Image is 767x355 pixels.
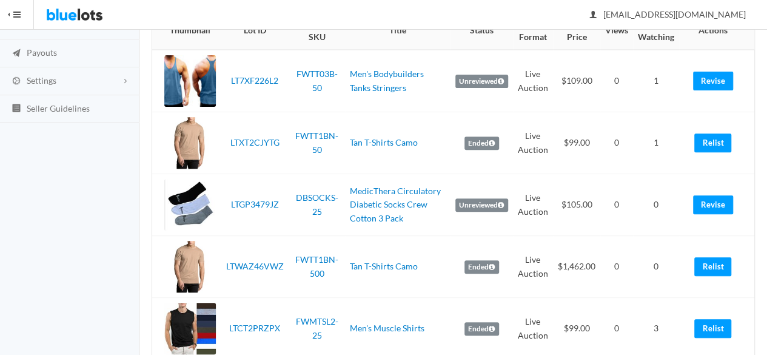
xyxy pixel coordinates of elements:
a: FWTT03B-50 [296,69,338,93]
a: Tan T-Shirts Camo [350,261,418,271]
a: LTGP3479JZ [231,199,279,209]
td: 0 [600,50,633,112]
td: Live Auction [513,174,553,236]
td: $99.00 [553,112,600,174]
td: $105.00 [553,174,600,236]
a: Relist [694,319,731,338]
td: $109.00 [553,50,600,112]
ion-icon: list box [10,103,22,115]
span: Seller Guidelines [27,103,90,113]
a: FWMTSL2-25 [296,316,338,340]
td: 0 [600,236,633,298]
a: Relist [694,257,731,276]
a: LTCT2PRZPX [229,323,280,333]
a: FWTT1BN-50 [295,130,338,155]
th: Buyers Watching [633,12,679,50]
label: Ended [464,322,499,336]
td: 0 [633,174,679,236]
a: MedicThera Circulatory Diabetic Socks Crew Cotton 3 Pack [350,186,441,223]
a: FWTT1BN-500 [295,254,338,279]
label: Ended [464,260,499,274]
td: Live Auction [513,112,553,174]
th: Custom SKU [289,12,345,50]
a: LTWAZ46VWZ [226,261,284,271]
a: Revise [693,72,733,90]
td: 1 [633,50,679,112]
th: Actions [679,12,754,50]
a: Tan T-Shirts Camo [350,137,418,147]
td: 0 [600,112,633,174]
ion-icon: calculator [10,20,22,32]
td: 0 [633,236,679,298]
td: 1 [633,112,679,174]
td: Live Auction [513,236,553,298]
span: [EMAIL_ADDRESS][DOMAIN_NAME] [590,9,746,19]
th: Listing Format [513,12,553,50]
ion-icon: person [587,10,599,21]
th: Thumbnail [152,12,221,50]
ion-icon: paper plane [10,48,22,59]
span: Payouts [27,47,57,58]
th: Current Price [553,12,600,50]
th: Status [450,12,513,50]
a: Revise [693,195,733,214]
label: Unreviewed [455,75,508,88]
span: Invoices [27,19,58,30]
th: Lot ID [221,12,289,50]
a: Relist [694,134,731,152]
th: Views [600,12,633,50]
a: Men's Muscle Shirts [350,323,424,333]
span: Settings [27,75,56,86]
th: Title [345,12,450,50]
a: Men's Bodybuilders Tanks Stringers [350,69,424,93]
ion-icon: cog [10,76,22,87]
td: 0 [600,174,633,236]
td: Live Auction [513,50,553,112]
a: LT7XF226L2 [231,75,278,86]
a: LTXT2CJYTG [230,137,280,147]
td: $1,462.00 [553,236,600,298]
a: DBSOCKS-25 [296,192,338,217]
label: Unreviewed [455,198,508,212]
label: Ended [464,137,499,150]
